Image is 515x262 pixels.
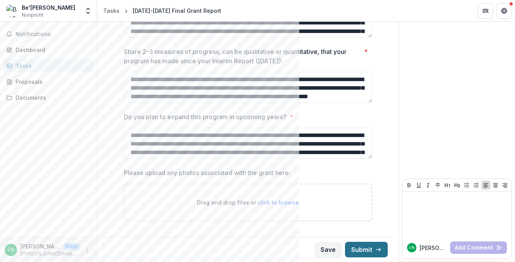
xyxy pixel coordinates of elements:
[453,180,462,190] button: Heading 2
[20,242,61,250] p: [PERSON_NAME]
[22,12,43,19] span: Nonprofit
[16,94,87,102] div: Documents
[16,31,90,38] span: Notifications
[16,62,87,70] div: Tasks
[433,180,442,190] button: Strike
[404,180,414,190] button: Bold
[22,3,75,12] div: Be'[PERSON_NAME]
[83,3,94,19] button: Open entity switcher
[64,243,80,250] p: User
[16,46,87,54] div: Dashboard
[258,199,299,206] span: click to browse
[491,180,500,190] button: Align Center
[3,75,94,88] a: Proposals
[472,180,481,190] button: Ordered List
[3,28,94,40] button: Notifications
[100,5,123,16] a: Tasks
[124,112,286,121] p: Do you plan to expand this program in upcoming years?
[345,242,388,257] button: Submit
[124,47,361,66] p: Share 2-3 measures of progress, can be qualitative or quantitative, that your program has made si...
[443,180,452,190] button: Heading 1
[496,3,512,19] button: Get Help
[481,180,491,190] button: Align Left
[478,3,493,19] button: Partners
[6,5,19,17] img: Be'Chol Lashon
[197,198,299,206] p: Drag and drop files or
[420,244,447,252] p: [PERSON_NAME]
[3,59,94,72] a: Tasks
[20,250,80,257] p: [PERSON_NAME][EMAIL_ADDRESS][DOMAIN_NAME]
[133,7,221,15] div: [DATE]-[DATE] Final Grant Report
[100,5,224,16] nav: breadcrumb
[83,245,92,255] button: More
[8,247,14,252] div: Lindsey Newman
[409,246,414,250] div: Lindsey Newman
[462,180,471,190] button: Bullet List
[3,91,94,104] a: Documents
[414,180,423,190] button: Underline
[500,180,510,190] button: Align Right
[103,7,120,15] div: Tasks
[16,78,87,86] div: Proposals
[314,242,342,257] button: Save
[450,241,507,254] button: Add Comment
[124,168,290,177] p: Please upload any photos associated with the grant here:
[423,180,433,190] button: Italicize
[3,43,94,56] a: Dashboard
